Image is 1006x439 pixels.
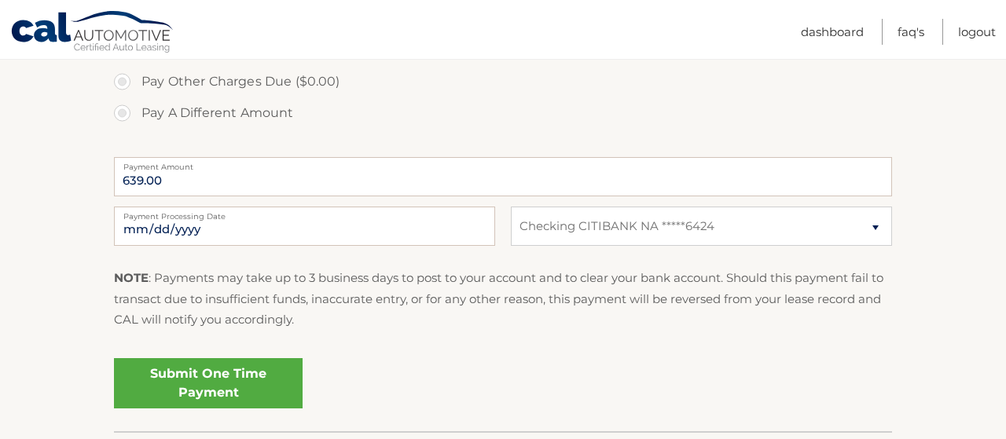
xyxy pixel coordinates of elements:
label: Payment Processing Date [114,207,495,219]
input: Payment Amount [114,157,892,196]
strong: NOTE [114,270,149,285]
label: Pay A Different Amount [114,97,892,129]
a: Logout [958,19,996,45]
p: : Payments may take up to 3 business days to post to your account and to clear your bank account.... [114,268,892,330]
input: Payment Date [114,207,495,246]
label: Payment Amount [114,157,892,170]
a: Submit One Time Payment [114,358,303,408]
a: Cal Automotive [10,10,175,56]
a: Dashboard [801,19,864,45]
a: FAQ's [898,19,924,45]
label: Pay Other Charges Due ($0.00) [114,66,892,97]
